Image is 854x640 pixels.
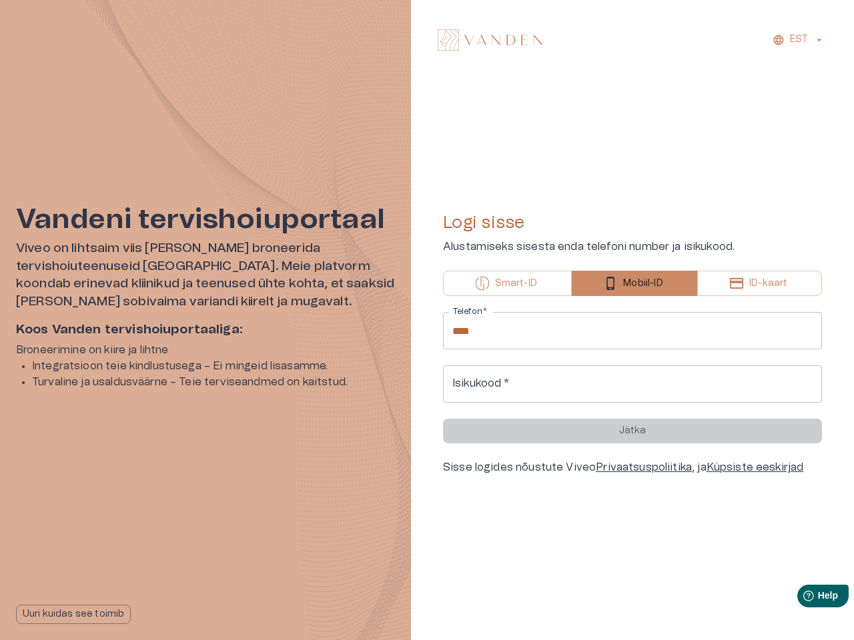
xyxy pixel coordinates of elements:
button: Uuri kuidas see toimib [16,605,131,624]
p: EST [790,33,808,47]
button: Mobiil-ID [572,271,698,296]
p: Alustamiseks sisesta enda telefoni number ja isikukood. [443,239,822,255]
img: Vanden logo [438,29,542,51]
p: Uuri kuidas see toimib [23,607,124,621]
a: Küpsiste eeskirjad [707,462,804,473]
a: Privaatsuspoliitika [596,462,692,473]
p: Mobiil-ID [623,277,663,291]
iframe: Help widget launcher [750,579,854,617]
button: EST [771,30,827,49]
button: Smart-ID [443,271,572,296]
button: ID-kaart [697,271,822,296]
h4: Logi sisse [443,212,822,233]
p: Smart-ID [495,277,537,291]
label: Telefon [452,306,487,317]
div: Sisse logides nõustute Viveo , ja [443,459,822,475]
p: ID-kaart [749,277,787,291]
